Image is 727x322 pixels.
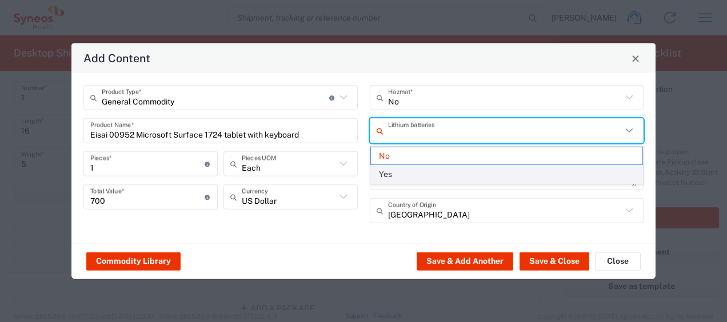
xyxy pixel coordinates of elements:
button: Save & Add Another [417,252,513,270]
button: Close [595,252,641,270]
button: Commodity Library [86,252,181,270]
span: No [371,147,643,165]
button: Save & Close [520,252,589,270]
button: Close [628,50,644,66]
span: Yes [371,166,643,183]
h4: Add Content [83,50,150,66]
